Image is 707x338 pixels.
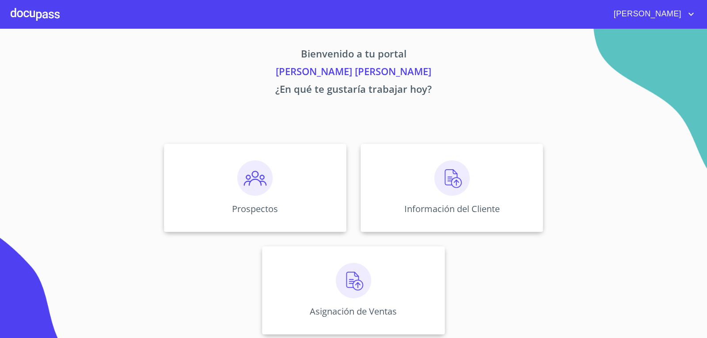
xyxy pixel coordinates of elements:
[81,64,626,82] p: [PERSON_NAME] [PERSON_NAME]
[81,82,626,99] p: ¿En qué te gustaría trabajar hoy?
[607,7,696,21] button: account of current user
[404,203,500,215] p: Información del Cliente
[607,7,686,21] span: [PERSON_NAME]
[232,203,278,215] p: Prospectos
[237,160,273,196] img: prospectos.png
[81,46,626,64] p: Bienvenido a tu portal
[336,263,371,298] img: carga.png
[310,305,397,317] p: Asignación de Ventas
[434,160,470,196] img: carga.png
